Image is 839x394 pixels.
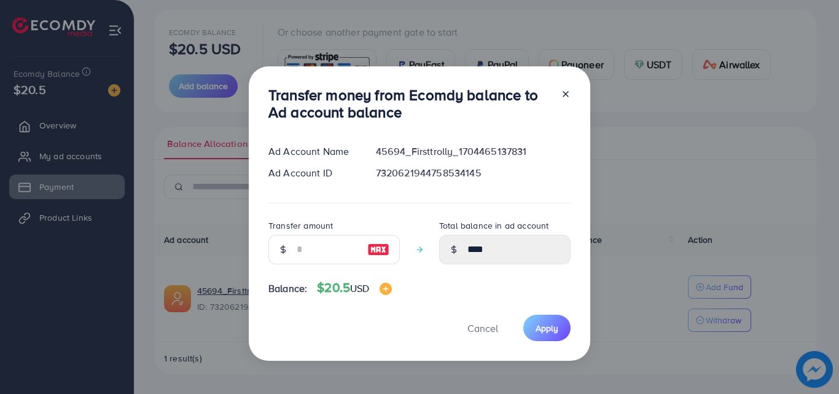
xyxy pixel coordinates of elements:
[317,280,391,296] h4: $20.5
[523,315,571,341] button: Apply
[259,144,366,159] div: Ad Account Name
[268,219,333,232] label: Transfer amount
[439,219,548,232] label: Total balance in ad account
[366,144,580,159] div: 45694_Firsttrolly_1704465137831
[366,166,580,180] div: 7320621944758534145
[268,282,307,296] span: Balance:
[536,322,558,334] span: Apply
[467,321,498,335] span: Cancel
[259,166,366,180] div: Ad Account ID
[350,282,369,295] span: USD
[367,242,389,257] img: image
[452,315,513,341] button: Cancel
[380,283,392,295] img: image
[268,86,551,122] h3: Transfer money from Ecomdy balance to Ad account balance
